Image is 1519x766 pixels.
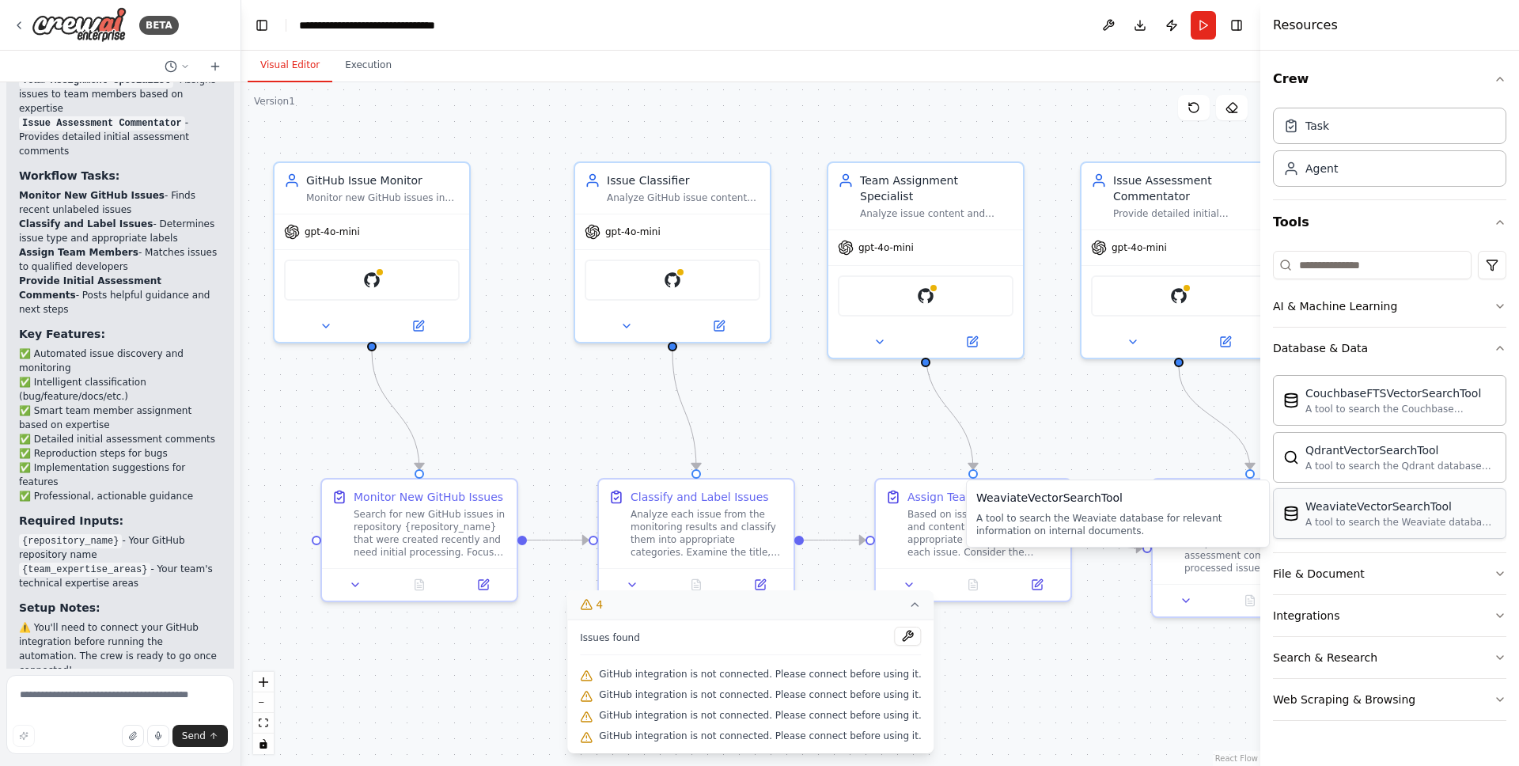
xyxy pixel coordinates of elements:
[1215,754,1258,763] a: React Flow attribution
[827,161,1025,359] div: Team Assignment SpecialistAnalyze issue content and assign appropriate team members based on thei...
[253,672,274,692] button: zoom in
[976,490,1260,506] div: WeaviateVectorSearchTool
[1225,14,1248,36] button: Hide right sidebar
[665,351,704,469] g: Edge from 76d7e570-8b87-436b-b2b7-de1ecb714e54 to a296125b-1412-48ca-b706-27a225360850
[663,271,682,290] img: GitHub
[607,191,760,204] div: Analyze GitHub issue content and automatically classify them into appropriate categories (bug, fe...
[19,190,165,201] strong: Monitor New GitHub Issues
[976,512,1260,537] div: A tool to search the Weaviate database for relevant information on internal documents.
[320,478,518,602] div: Monitor New GitHub IssuesSearch for new GitHub issues in repository {repository_name} that were c...
[927,332,1017,351] button: Open in side panel
[1151,478,1349,618] div: Provide Initial Assessment CommentsGenerate and post comprehensive initial assessment comments fo...
[860,207,1013,220] div: Analyze issue content and assign appropriate team members based on their expertise areas, current...
[1273,650,1377,666] div: Search & Research
[273,161,471,343] div: GitHub Issue MonitorMonitor new GitHub issues in the repository {repository_name} and retrieve is...
[1273,608,1339,624] div: Integrations
[251,14,273,36] button: Hide left sidebar
[373,317,463,336] button: Open in side panel
[305,226,360,238] span: gpt-4o-mini
[182,730,206,742] span: Send
[580,631,640,644] span: Issues found
[19,533,222,562] li: - Your GitHub repository name
[918,351,981,469] g: Edge from 5d0a4470-04fe-4acf-a28e-1d3c7461b1c6 to 4ab3e0a8-d4ab-4865-b860-85de1af587c8
[19,116,185,131] code: Issue Assessment Commentator
[597,478,795,602] div: Classify and Label IssuesAnalyze each issue from the monitoring results and classify them into ap...
[19,247,138,258] strong: Assign Team Members
[1113,173,1267,204] div: Issue Assessment Commentator
[1283,449,1299,465] img: QdrantVectorSearchTool
[1169,286,1188,305] img: GitHub
[306,173,460,188] div: GitHub Issue Monitor
[19,534,122,548] code: {repository_name}
[1217,591,1284,610] button: No output available
[1273,637,1506,678] button: Search & Research
[567,590,934,620] button: 4
[1180,332,1270,351] button: Open in side panel
[364,351,427,469] g: Edge from 1daaf3ea-cef6-4eb2-b0d2-ba91f17a61b9 to 5fc34a44-cc1e-435b-9aa6-776bbc4ff96d
[19,169,119,182] strong: Workflow Tasks:
[663,575,730,594] button: No output available
[1010,575,1064,594] button: Open in side panel
[1273,692,1415,707] div: Web Scraping & Browsing
[1273,595,1506,636] button: Integrations
[1273,16,1338,35] h4: Resources
[248,49,332,82] button: Visual Editor
[1273,340,1368,356] div: Database & Data
[203,57,228,76] button: Start a new chat
[574,161,771,343] div: Issue ClassifierAnalyze GitHub issue content and automatically classify them into appropriate cat...
[19,274,222,317] li: - Posts helpful guidance and next steps
[1305,516,1496,529] div: A tool to search the Weaviate database for relevant information on internal documents.
[1113,207,1267,220] div: Provide detailed initial assessment comments on GitHub issues, including reproduction steps for b...
[858,241,914,254] span: gpt-4o-mini
[1305,385,1496,401] div: CouchbaseFTSVectorSearchTool
[19,601,100,614] strong: Setup Notes:
[1273,369,1506,552] div: Database & Data
[1080,161,1278,359] div: Issue Assessment CommentatorProvide detailed initial assessment comments on GitHub issues, includ...
[456,575,510,594] button: Open in side panel
[172,725,228,747] button: Send
[631,508,784,559] div: Analyze each issue from the monitoring results and classify them into appropriate categories. Exa...
[940,575,1007,594] button: No output available
[362,271,381,290] img: GitHub
[354,489,503,505] div: Monitor New GitHub Issues
[253,692,274,713] button: zoom out
[19,514,123,527] strong: Required Inputs:
[1273,200,1506,245] button: Tools
[1273,298,1397,314] div: AI & Machine Learning
[907,508,1061,559] div: Based on issue classification and content analysis, assign appropriate team members to each issue...
[19,218,153,229] strong: Classify and Label Issues
[1273,101,1506,199] div: Crew
[804,533,866,548] g: Edge from a296125b-1412-48ca-b706-27a225360850 to 4ab3e0a8-d4ab-4865-b860-85de1af587c8
[253,713,274,734] button: fit view
[674,317,763,336] button: Open in side panel
[253,672,274,754] div: React Flow controls
[1171,367,1258,469] g: Edge from 06781429-6223-4328-8832-a9b74e45a5b6 to e5ca11f7-7a25-4be2-af73-941c850e4d3a
[299,17,477,33] nav: breadcrumb
[733,575,787,594] button: Open in side panel
[1305,403,1496,415] div: A tool to search the Couchbase database for relevant information on internal documents.
[32,7,127,43] img: Logo
[607,173,760,188] div: Issue Classifier
[860,173,1013,204] div: Team Assignment Specialist
[1081,533,1142,556] g: Edge from 4ab3e0a8-d4ab-4865-b860-85de1af587c8 to e5ca11f7-7a25-4be2-af73-941c850e4d3a
[386,575,453,594] button: No output available
[596,597,603,612] span: 4
[907,489,1032,505] div: Assign Team Members
[1273,57,1506,101] button: Crew
[1305,460,1496,472] div: A tool to search the Qdrant database for relevant information on internal documents.
[527,533,589,548] g: Edge from 5fc34a44-cc1e-435b-9aa6-776bbc4ff96d to a296125b-1412-48ca-b706-27a225360850
[122,725,144,747] button: Upload files
[1273,245,1506,734] div: Tools
[19,562,222,590] li: - Your team's technical expertise areas
[1283,506,1299,521] img: WeaviateVectorSearchTool
[19,73,222,116] li: - Assigns issues to team members based on expertise
[599,688,921,701] span: GitHub integration is not connected. Please connect before using it.
[13,725,35,747] button: Improve this prompt
[1305,161,1338,176] div: Agent
[19,116,222,158] li: - Provides detailed initial assessment comments
[1273,553,1506,594] button: File & Document
[874,478,1072,602] div: Assign Team MembersBased on issue classification and content analysis, assign appropriate team me...
[332,49,404,82] button: Execution
[631,489,769,505] div: Classify and Label Issues
[1283,392,1299,408] img: CouchbaseFTSVectorSearchTool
